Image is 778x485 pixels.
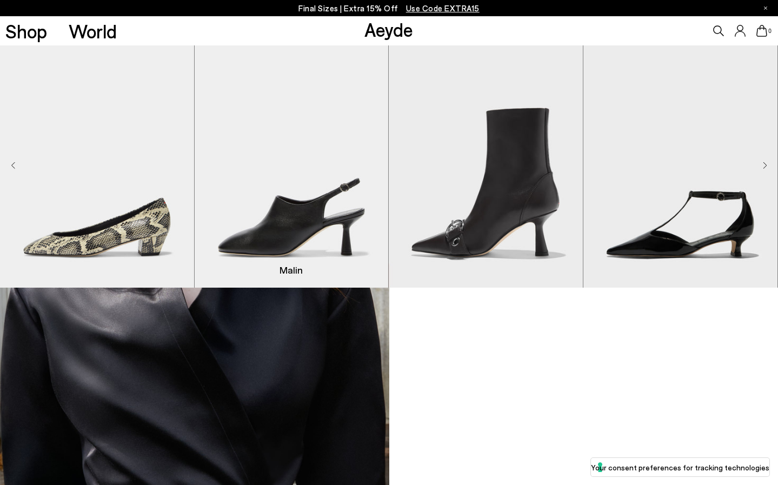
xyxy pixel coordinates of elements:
div: 3 / 9 [389,44,583,288]
img: Halima Eyelet Pointed Boots [389,44,583,288]
a: Shop [5,22,47,41]
a: Aeyde [364,18,413,41]
div: Previous slide [11,160,15,172]
label: Your consent preferences for tracking technologies [591,462,769,473]
img: Liz T-Bar Pumps [583,44,777,288]
div: 2 / 9 [195,44,389,288]
span: 0 [767,28,773,34]
a: World [69,22,117,41]
a: 0 [756,25,767,37]
p: Final Sizes | Extra 15% Off [298,2,480,15]
div: 4 / 9 [583,44,778,288]
img: Malin Slingback Mules [195,44,389,288]
span: Navigate to /collections/ss25-final-sizes [406,3,480,13]
button: Your consent preferences for tracking technologies [591,458,769,476]
div: Next slide [763,160,767,172]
